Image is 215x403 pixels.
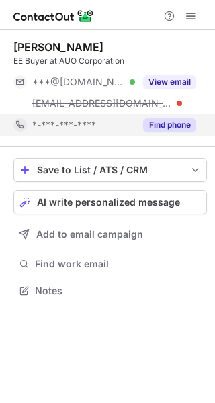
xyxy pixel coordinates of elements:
span: [EMAIL_ADDRESS][DOMAIN_NAME] [32,97,172,109]
span: Add to email campaign [36,229,143,240]
span: Find work email [35,258,202,270]
button: Notes [13,281,207,300]
span: ***@[DOMAIN_NAME] [32,76,125,88]
span: AI write personalized message [37,197,180,208]
button: Reveal Button [143,118,196,132]
div: Save to List / ATS / CRM [37,165,183,175]
button: Find work email [13,255,207,273]
div: [PERSON_NAME] [13,40,103,54]
button: Reveal Button [143,75,196,89]
img: ContactOut v5.3.10 [13,8,94,24]
button: Add to email campaign [13,222,207,247]
button: save-profile-one-click [13,158,207,182]
span: Notes [35,285,202,297]
div: EE Buyer at AUO Corporation [13,55,207,67]
button: AI write personalized message [13,190,207,214]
